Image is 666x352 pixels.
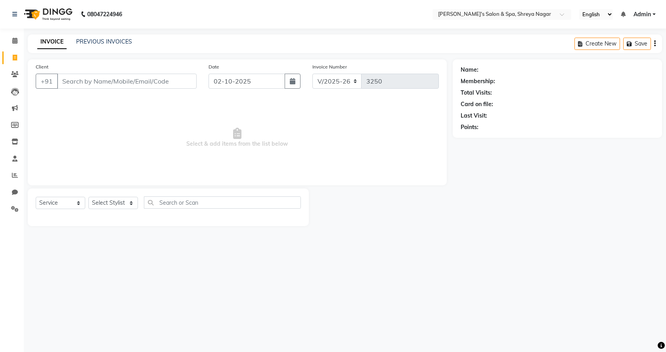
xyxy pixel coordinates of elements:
[20,3,75,25] img: logo
[312,63,347,70] label: Invoice Number
[76,38,132,45] a: PREVIOUS INVOICES
[461,123,478,131] div: Points:
[461,89,492,97] div: Total Visits:
[209,63,219,70] label: Date
[461,77,495,86] div: Membership:
[461,66,478,74] div: Name:
[623,38,651,50] button: Save
[36,98,439,177] span: Select & add items from the list below
[461,112,487,120] div: Last Visit:
[87,3,122,25] b: 08047224946
[461,100,493,108] div: Card on file:
[36,63,48,70] label: Client
[36,74,58,89] button: +91
[57,74,197,89] input: Search by Name/Mobile/Email/Code
[37,35,67,49] a: INVOICE
[144,196,301,209] input: Search or Scan
[574,38,620,50] button: Create New
[633,10,651,19] span: Admin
